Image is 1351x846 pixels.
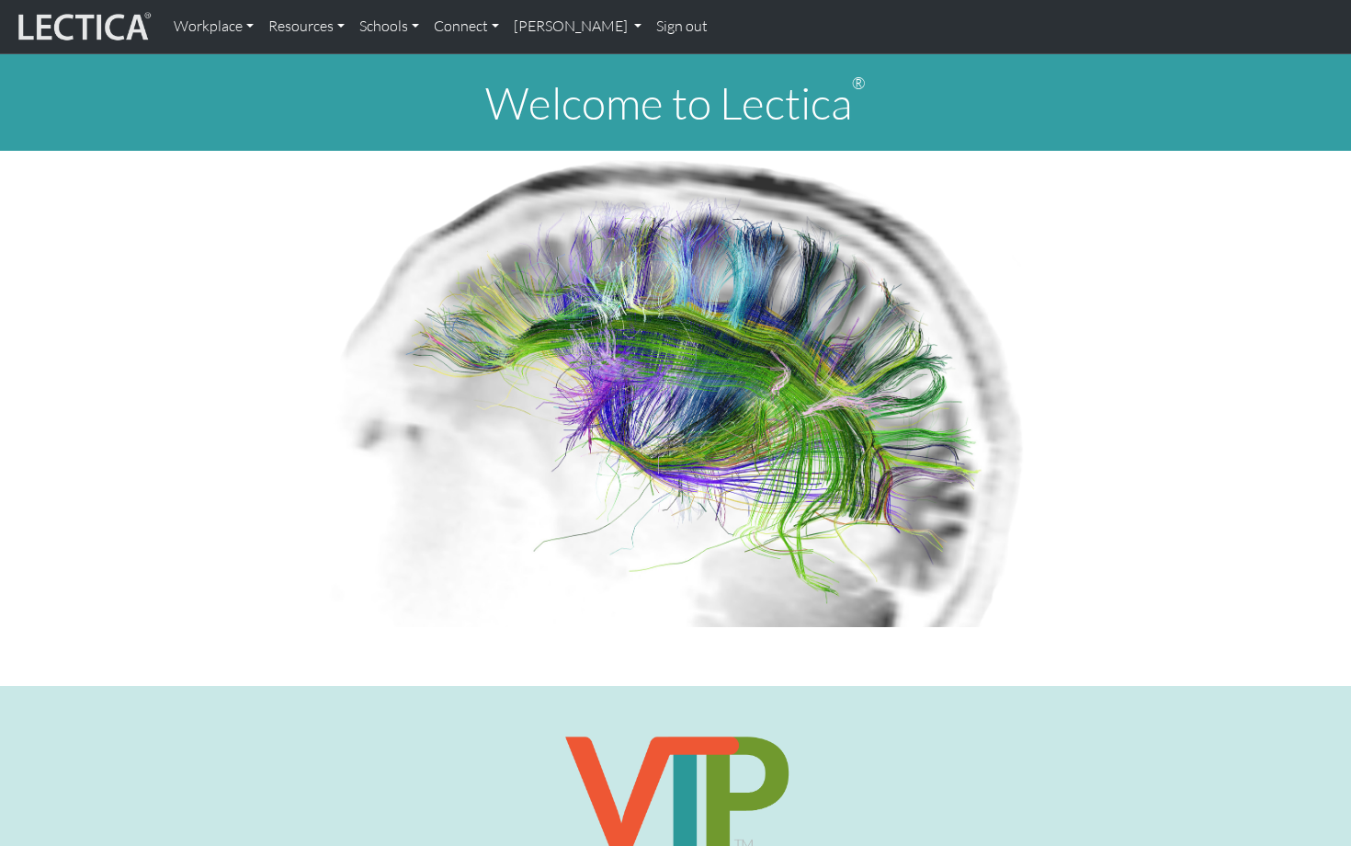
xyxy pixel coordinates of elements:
a: Sign out [649,7,715,46]
a: Connect [426,7,506,46]
a: [PERSON_NAME] [506,7,649,46]
a: Schools [352,7,426,46]
sup: ® [852,73,866,93]
a: Resources [261,7,352,46]
img: lecticalive [14,9,152,44]
img: Human Connectome Project Image [318,151,1033,627]
a: Workplace [166,7,261,46]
